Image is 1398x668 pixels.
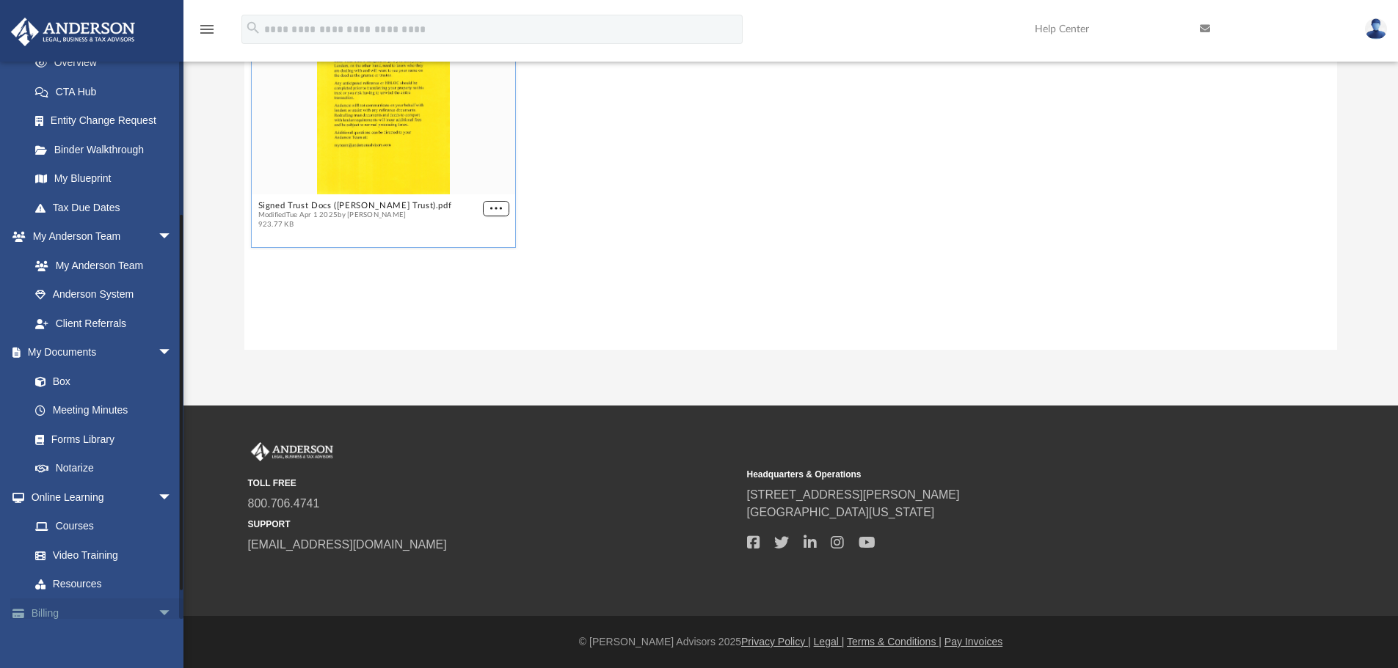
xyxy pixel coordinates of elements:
[21,540,180,570] a: Video Training
[183,634,1398,650] div: © [PERSON_NAME] Advisors 2025
[158,482,187,513] span: arrow_drop_down
[244,17,1338,350] div: grid
[248,442,336,461] img: Anderson Advisors Platinum Portal
[21,251,180,280] a: My Anderson Team
[10,598,194,628] a: Billingarrow_drop_down
[1365,18,1387,40] img: User Pic
[248,497,320,510] a: 800.706.4741
[944,636,1002,647] a: Pay Invoices
[158,222,187,252] span: arrow_drop_down
[21,570,187,599] a: Resources
[21,106,194,136] a: Entity Change Request
[198,21,216,38] i: menu
[21,193,194,222] a: Tax Due Dates
[158,338,187,368] span: arrow_drop_down
[747,468,1236,481] small: Headquarters & Operations
[21,396,187,425] a: Meeting Minutes
[10,338,187,367] a: My Documentsarrow_drop_down
[21,512,187,541] a: Courses
[814,636,845,647] a: Legal |
[158,598,187,628] span: arrow_drop_down
[21,164,187,194] a: My Blueprint
[847,636,942,647] a: Terms & Conditions |
[248,538,447,551] a: [EMAIL_ADDRESS][DOMAIN_NAME]
[258,201,451,210] button: Signed Trust Docs ([PERSON_NAME] Trust).pdf
[7,18,139,46] img: Anderson Advisors Platinum Portal
[21,367,180,396] a: Box
[248,518,737,531] small: SUPPORT
[248,477,737,490] small: TOLL FREE
[21,425,180,454] a: Forms Library
[21,309,187,338] a: Client Referrals
[483,201,509,216] button: More options
[10,482,187,512] a: Online Learningarrow_drop_down
[21,48,194,78] a: Overview
[21,280,187,309] a: Anderson System
[21,454,187,483] a: Notarize
[245,20,261,36] i: search
[258,220,451,230] span: 923.77 KB
[10,222,187,252] a: My Anderson Teamarrow_drop_down
[198,28,216,38] a: menu
[258,210,451,220] span: Modified Tue Apr 1 2025 by [PERSON_NAME]
[21,135,194,164] a: Binder Walkthrough
[741,636,811,647] a: Privacy Policy |
[747,506,935,518] a: [GEOGRAPHIC_DATA][US_STATE]
[747,488,960,501] a: [STREET_ADDRESS][PERSON_NAME]
[21,77,194,106] a: CTA Hub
